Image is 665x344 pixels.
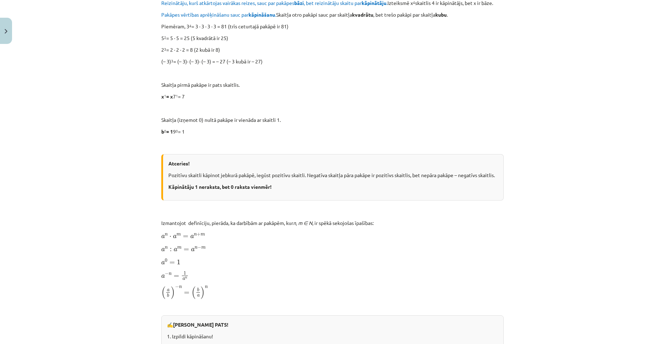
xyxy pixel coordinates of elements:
[194,233,197,236] span: n
[197,246,201,249] span: −
[161,235,165,238] span: a
[166,128,173,135] b: = 1
[161,93,504,100] p: 7 = 7
[5,29,7,34] img: icon-close-lesson-0947bae3869378f0d4975bcd49f059093ad1ed9edebbc8119c70593378902aed.svg
[173,235,177,238] span: a
[174,248,177,252] span: a
[205,286,208,288] span: n
[161,34,504,42] p: 5 = 5 ∙ 5 = 25 (5 kvadrātā ir 25)
[185,277,187,279] span: n
[179,286,182,288] span: n
[177,247,181,249] span: m
[169,236,171,238] span: ⋅
[161,275,165,278] span: a
[165,272,169,276] span: −
[164,128,166,134] sup: 0
[177,260,180,265] span: 1
[167,294,169,298] span: b
[175,285,179,289] span: −
[248,11,275,18] b: kāpināšanu
[169,261,175,264] span: =
[164,93,166,98] sup: 1
[435,11,447,18] b: kubu
[168,184,272,190] strong: Kāpinātāju 1 neraksta, bet 0 raksta vienmēr!
[161,116,504,124] p: Skaitļa (izņemot 0) nultā pakāpe ir vienāda ar skaitli 1.
[197,233,201,236] span: +
[184,271,186,275] span: 1
[174,275,179,278] span: =
[190,235,194,238] span: a
[184,292,189,294] span: =
[168,160,190,167] b: Atceries!
[293,220,312,226] em: n, m ∈ N
[161,23,504,30] p: Piemēram, 3 = 3 ∙ 3 ∙ 3 ∙ 3 = 81 (trīs ceturtajā pakāpē ir 81)
[169,273,172,276] span: n
[201,247,206,249] span: m
[173,321,228,328] b: [PERSON_NAME] PATS!
[167,321,498,328] p: ✍️
[167,289,169,292] span: a
[166,93,173,100] b: = x
[197,288,199,292] span: b
[191,286,196,299] span: (
[177,233,181,236] span: m
[352,11,373,18] b: kvadrātu
[171,286,175,299] span: )
[161,128,504,135] p: 9 = 1
[164,46,166,52] sup: 3
[165,247,168,249] span: n
[176,128,178,134] sup: 0
[161,93,164,100] b: x
[161,286,166,299] span: (
[183,278,185,280] span: a
[191,248,195,252] span: a
[161,128,164,135] b: b
[171,58,173,63] sup: 3
[161,58,504,65] p: (– 3) = (– 3)∙ (– 3)∙ (– 3) = – 27 (– 3 kubā ir – 27)
[161,219,504,227] p: Izmantojot definīciju, pierāda, ka darbībām ar pakāpēm, kur , ir spēkā sekojošas īpašības:
[161,261,165,265] span: a
[165,233,168,236] span: n
[168,171,498,179] p: Pozitīvu skaitli kāpinot jebkurā pakāpē, iegūst pozitīvu skaitli. Negatīva skaitļa pāra pakāpe ir...
[176,93,178,98] sup: 1
[161,11,276,18] span: Pakāpes vērtības aprēķināšanu sauc par .
[161,81,504,89] p: Skaitļa pirmā pakāpe ir pats skaitlis.
[165,259,167,262] span: 0
[170,248,172,252] span: :
[201,233,205,236] span: m
[189,23,191,28] sup: 4
[161,46,504,53] p: 2 = 2 ∙ 2 ∙ 2 = 8 (2 kubā ir 8)
[161,11,504,18] p: Skaitļa otro pakāpi sauc par skaitļa , bet trešo pakāpi par skaitļa .
[164,35,166,40] sup: 2
[161,248,165,252] span: a
[167,333,498,340] p: 1. Izpildi kāpināšanu!
[184,248,189,251] span: =
[201,286,205,299] span: )
[183,235,188,238] span: =
[195,247,197,249] span: n
[197,294,200,297] span: a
